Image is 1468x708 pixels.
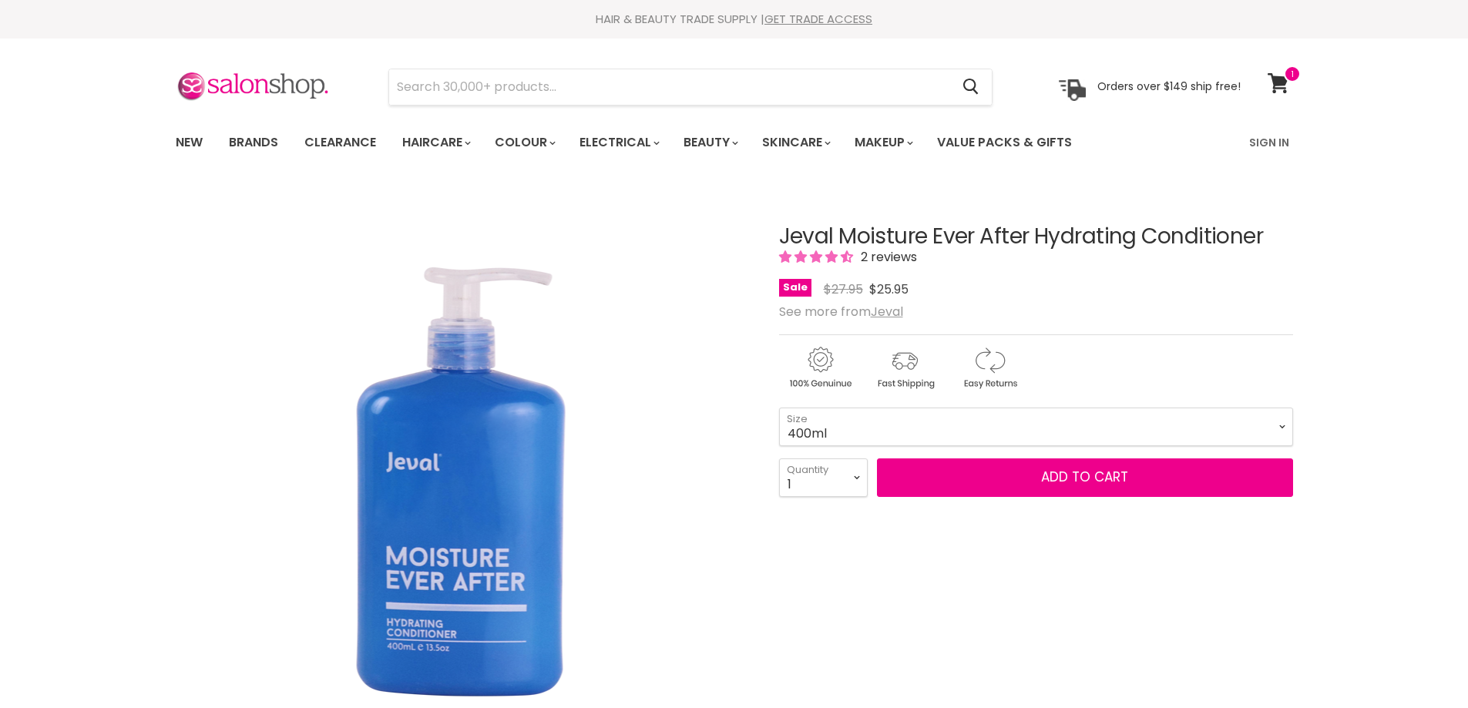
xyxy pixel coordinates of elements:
a: Makeup [843,126,922,159]
nav: Main [156,120,1312,165]
span: Sale [779,279,811,297]
form: Product [388,69,993,106]
a: Sign In [1240,126,1298,159]
span: Add to cart [1041,468,1128,486]
a: Colour [483,126,565,159]
span: See more from [779,303,903,320]
a: New [164,126,214,159]
h1: Jeval Moisture Ever After Hydrating Conditioner [779,225,1293,249]
a: Haircare [391,126,480,159]
a: Electrical [568,126,669,159]
a: Clearance [293,126,388,159]
ul: Main menu [164,120,1162,165]
input: Search [389,69,951,105]
button: Add to cart [877,458,1293,497]
img: returns.gif [949,344,1030,391]
span: 4.50 stars [779,248,856,266]
button: Search [951,69,992,105]
a: Beauty [672,126,747,159]
a: GET TRADE ACCESS [764,11,872,27]
img: genuine.gif [779,344,861,391]
img: shipping.gif [864,344,946,391]
p: Orders over $149 ship free! [1097,79,1241,93]
a: Brands [217,126,290,159]
div: HAIR & BEAUTY TRADE SUPPLY | [156,12,1312,27]
a: Jeval [871,303,903,320]
span: $25.95 [869,280,909,298]
a: Value Packs & Gifts [925,126,1083,159]
span: 2 reviews [856,248,917,266]
select: Quantity [779,458,868,497]
span: $27.95 [824,280,863,298]
a: Skincare [751,126,840,159]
